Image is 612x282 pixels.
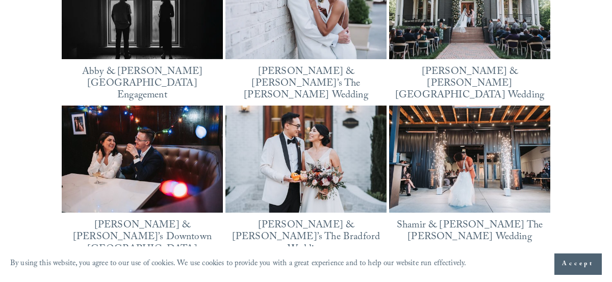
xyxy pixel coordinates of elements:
[389,106,550,213] img: Shamir &amp; Keegan’s The Meadows Raleigh Wedding
[62,106,223,213] img: Lorena &amp; Tom’s Downtown Durham Engagement
[82,64,202,104] a: Abby & [PERSON_NAME][GEOGRAPHIC_DATA] Engagement
[73,218,212,269] a: [PERSON_NAME] & [PERSON_NAME]’s Downtown [GEOGRAPHIC_DATA] Engagement
[10,257,466,272] p: By using this website, you agree to our use of cookies. We use cookies to provide you with a grea...
[562,259,594,269] span: Accept
[232,218,380,258] a: [PERSON_NAME] & [PERSON_NAME]’s The Bradford Wedding
[397,218,543,246] a: Shamir & [PERSON_NAME] The [PERSON_NAME] Wedding
[395,64,544,104] a: [PERSON_NAME] & [PERSON_NAME][GEOGRAPHIC_DATA] Wedding
[244,64,368,104] a: [PERSON_NAME] & [PERSON_NAME]’s The [PERSON_NAME] Wedding
[225,106,387,213] img: Justine &amp; Xinli’s The Bradford Wedding
[554,253,602,275] button: Accept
